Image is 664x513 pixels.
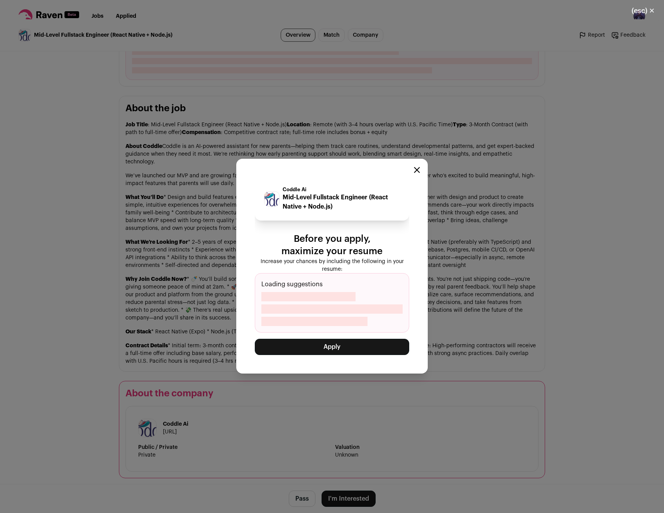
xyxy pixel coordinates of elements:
button: Apply [255,339,409,355]
button: Close modal [414,167,420,173]
p: Increase your chances by including the following in your resume: [255,258,409,273]
p: Mid-Level Fullstack Engineer (React Native + Node.js) [283,193,400,211]
div: Loading suggestions [255,273,409,333]
p: Coddle Ai [283,187,400,193]
p: Before you apply, maximize your resume [255,233,409,258]
img: 10637494-c075067cc00c04c569566752d570dd70-medium_jpg.jpg [264,192,279,206]
button: Close modal [622,2,664,19]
